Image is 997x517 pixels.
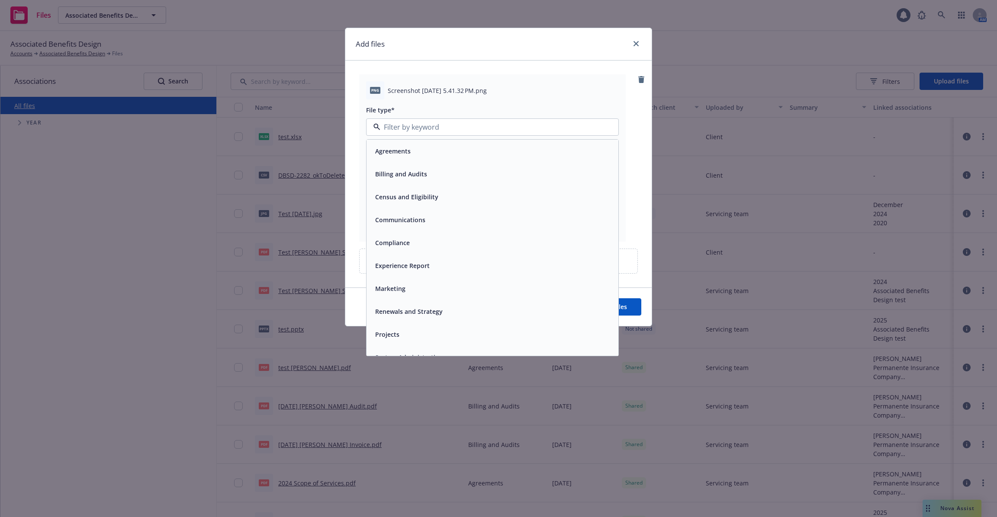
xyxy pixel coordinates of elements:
button: Compliance [375,238,410,247]
button: Projects [375,330,399,339]
button: Billing and Audits [375,169,427,179]
span: png [370,87,380,93]
button: Marketing [375,284,405,293]
a: remove [636,74,646,85]
button: Agreements [375,147,411,156]
button: Census and Eligibility [375,192,438,201]
span: Screenshot [DATE] 5.41.32 PM.png [388,86,487,95]
h1: Add files [356,38,385,50]
button: Renewals and Strategy [375,307,443,316]
button: System Administration [375,353,443,362]
div: Upload new files [359,249,638,274]
a: close [631,38,641,49]
span: File type* [366,106,395,114]
button: Experience Report [375,261,430,270]
button: Communications [375,215,425,224]
input: Filter by keyword [380,122,601,132]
